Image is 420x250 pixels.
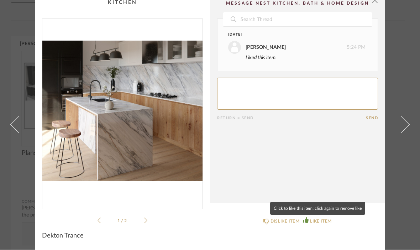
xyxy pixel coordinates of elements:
[217,116,366,121] div: Return = Send
[366,116,378,121] button: Send
[228,32,352,38] div: [DATE]
[42,19,203,203] div: 0
[240,12,372,27] input: Search Thread
[117,219,121,223] span: 1
[121,219,124,223] span: /
[42,232,84,240] span: Dekton Trance
[271,218,299,225] div: DISLIKE ITEM
[246,44,286,52] div: [PERSON_NAME]
[310,218,331,225] div: LIKE ITEM
[228,41,366,54] div: 5:24 PM
[246,54,366,62] div: Liked this item.
[42,19,203,203] img: 7ce2eff3-42a2-4778-aa7f-efdf405056bb_1000x1000.jpg
[124,219,128,223] span: 2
